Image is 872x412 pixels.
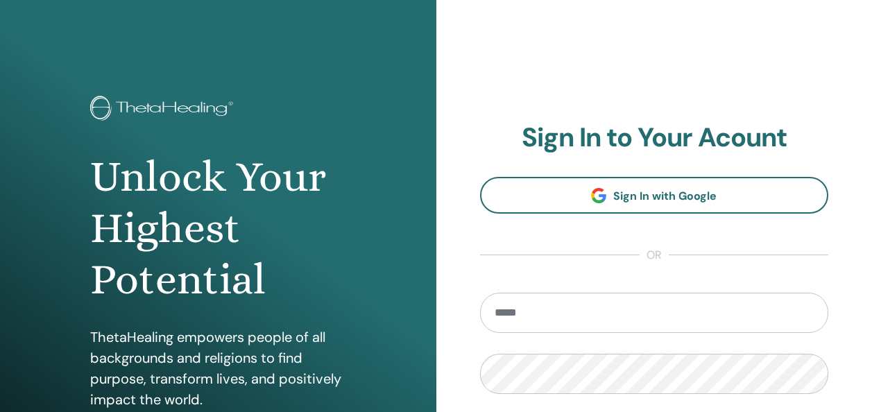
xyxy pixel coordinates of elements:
h2: Sign In to Your Acount [480,122,829,154]
a: Sign In with Google [480,177,829,214]
h1: Unlock Your Highest Potential [90,151,346,306]
span: Sign In with Google [613,189,717,203]
span: or [640,247,669,264]
p: ThetaHealing empowers people of all backgrounds and religions to find purpose, transform lives, a... [90,327,346,410]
